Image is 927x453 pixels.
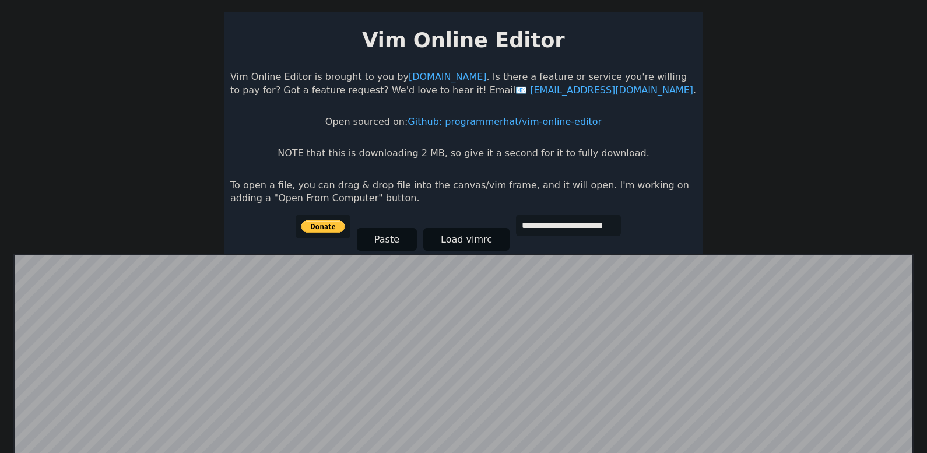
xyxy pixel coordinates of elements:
button: Load vimrc [423,228,510,251]
p: To open a file, you can drag & drop file into the canvas/vim frame, and it will open. I'm working... [230,179,697,205]
p: Open sourced on: [325,115,602,128]
a: [DOMAIN_NAME] [409,71,487,82]
p: Vim Online Editor is brought to you by . Is there a feature or service you're willing to pay for?... [230,71,697,97]
h1: Vim Online Editor [362,26,564,54]
button: Paste [357,228,417,251]
a: Github: programmerhat/vim-online-editor [408,116,602,127]
a: [EMAIL_ADDRESS][DOMAIN_NAME] [515,85,693,96]
p: NOTE that this is downloading 2 MB, so give it a second for it to fully download. [278,147,649,160]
